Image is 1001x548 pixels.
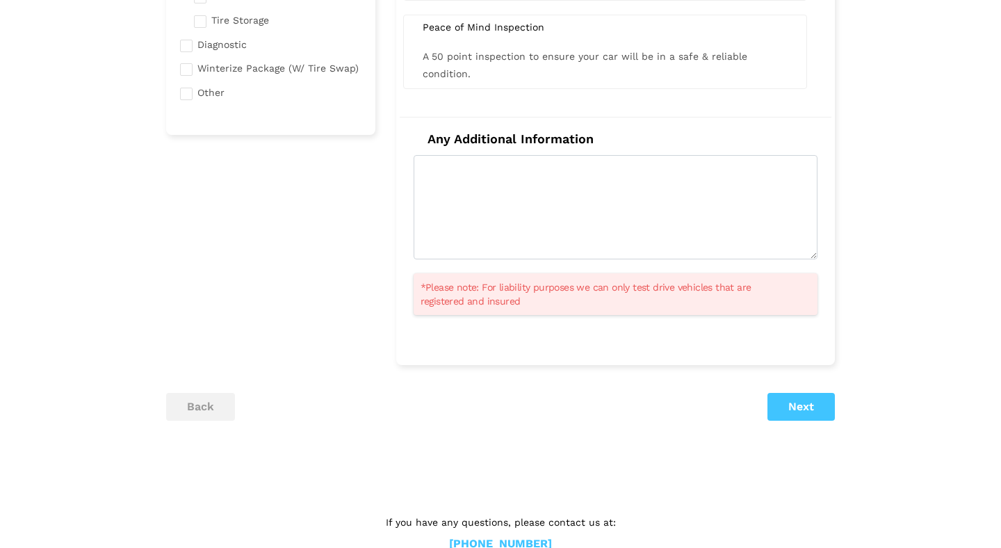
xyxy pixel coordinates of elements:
[423,51,747,79] span: A 50 point inspection to ensure your car will be in a safe & reliable condition.
[767,393,835,421] button: Next
[414,131,817,147] h4: Any Additional Information
[282,515,719,530] p: If you have any questions, please contact us at:
[412,21,798,33] div: Peace of Mind Inspection
[166,393,235,421] button: back
[421,280,793,308] span: *Please note: For liability purposes we can only test drive vehicles that are registered and insured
